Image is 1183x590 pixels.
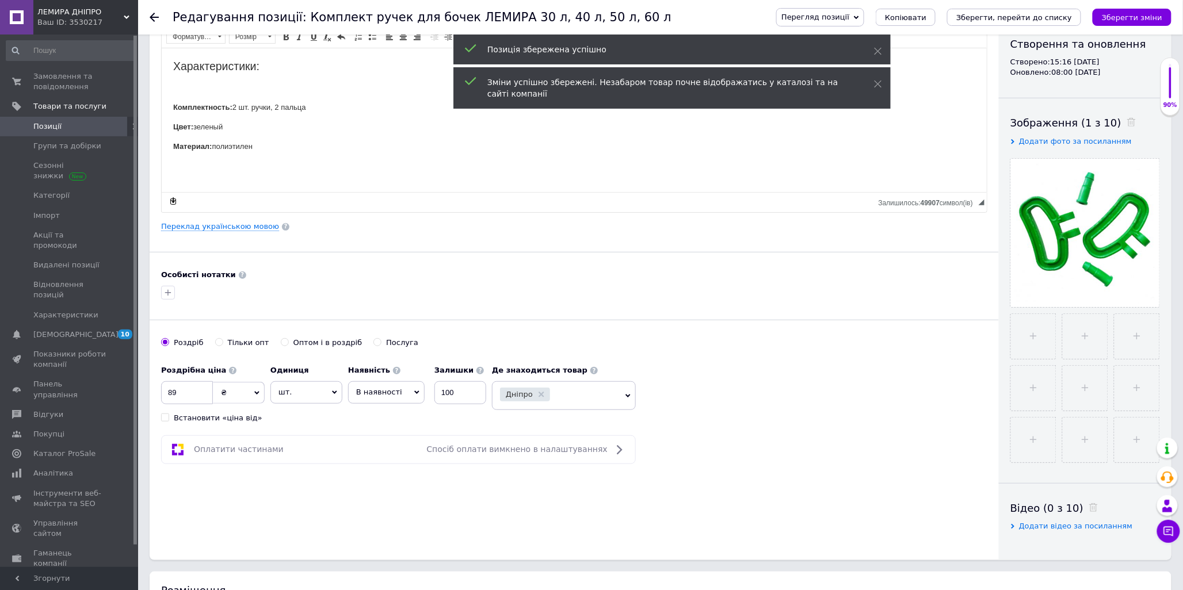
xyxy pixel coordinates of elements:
span: Позиції [33,121,62,132]
span: Гаманець компанії [33,548,106,569]
div: Тільки опт [228,338,269,348]
b: Роздрібна ціна [161,366,226,374]
div: 90% [1161,101,1180,109]
span: Аналітика [33,468,73,478]
span: 10 [118,330,132,339]
span: Товари та послуги [33,101,106,112]
input: 0 [161,381,213,404]
a: Зменшити відступ [428,30,441,43]
span: Групи та добірки [33,141,101,151]
span: Оплатити частинами [194,445,284,454]
span: Копіювати [885,13,926,22]
span: Управління сайтом [33,518,106,539]
b: Одиниця [270,366,309,374]
input: Пошук [6,40,136,61]
div: Роздріб [174,338,204,348]
div: 90% Якість заповнення [1161,58,1180,116]
div: Оптом і в роздріб [293,338,362,348]
a: По правому краю [411,30,423,43]
span: Відео (0 з 10) [1010,502,1083,514]
span: Додати фото за посиланням [1019,137,1132,145]
a: Переклад українською мовою [161,222,279,231]
span: Інструменти веб-майстра та SEO [33,488,106,509]
span: ₴ [221,388,227,397]
span: Дніпро [506,390,533,398]
a: Форматування [166,30,226,44]
span: Панель управління [33,379,106,400]
span: Характеристики [33,310,98,320]
span: 49907 [921,199,940,207]
span: В наявності [356,388,402,396]
div: Оновлено: 08:00 [DATE] [1010,67,1160,78]
span: Категорії [33,190,70,201]
span: шт. [270,381,342,403]
i: Зберегти, перейти до списку [956,13,1072,22]
div: Позиція збережена успішно [487,44,845,55]
div: Встановити «ціна від» [174,413,262,423]
a: По лівому краю [383,30,396,43]
div: Створення та оновлення [1010,37,1160,51]
span: Відновлення позицій [33,279,106,300]
button: Зберегти зміни [1093,9,1171,26]
div: Послуга [386,338,418,348]
a: Підкреслений (Ctrl+U) [307,30,320,43]
h1: Редагування позиції: Комплект ручек для бочек ЛЕМИРА 30 л, 40 л, 50 л, 60 л [173,10,671,24]
span: Акції та промокоди [33,230,106,251]
span: Видалені позиції [33,260,100,270]
div: Повернутися назад [150,13,159,22]
input: - [434,381,486,404]
a: Вставити/видалити маркований список [366,30,379,43]
button: Копіювати [876,9,936,26]
span: Каталог ProSale [33,449,96,459]
iframe: Редактор, D6212D43-E47D-4F16-9B7C-6F000E241321 [162,48,987,192]
span: Потягніть для зміни розмірів [979,200,984,205]
a: Видалити форматування [321,30,334,43]
span: Замовлення та повідомлення [33,71,106,92]
a: По центру [397,30,410,43]
b: Де знаходиться товар [492,366,587,374]
span: Форматування [167,30,214,43]
div: Зміни успішно збережені. Незабаром товар почне відображатись у каталозі та на сайті компанії [487,76,845,99]
span: Показники роботи компанії [33,349,106,370]
button: Зберегти, перейти до списку [947,9,1081,26]
span: Сезонні знижки [33,160,106,181]
span: Відгуки [33,409,63,420]
div: Створено: 15:16 [DATE] [1010,57,1160,67]
a: Збільшити відступ [442,30,455,43]
i: Зберегти зміни [1102,13,1162,22]
a: Курсив (Ctrl+I) [293,30,306,43]
span: Покупці [33,429,64,439]
b: Особисті нотатки [161,270,236,279]
span: Перегляд позиції [781,13,849,21]
span: ЛЕМИРА ДНІПРО [37,7,124,17]
span: [DEMOGRAPHIC_DATA] [33,330,119,340]
button: Чат з покупцем [1157,520,1180,543]
a: Жирний (Ctrl+B) [280,30,292,43]
b: Залишки [434,366,474,374]
span: Імпорт [33,210,60,221]
a: Розмір [229,30,276,44]
span: Розмір [230,30,264,43]
span: Додати відео за посиланням [1019,522,1133,530]
b: Наявність [348,366,390,374]
div: Ваш ID: 3530217 [37,17,138,28]
span: Спосіб оплати вимкнено в налаштуваннях [427,445,608,454]
a: Зробити резервну копію зараз [167,195,180,208]
a: Вставити/видалити нумерований список [352,30,365,43]
div: Кiлькiсть символiв [879,196,979,207]
div: Зображення (1 з 10) [1010,116,1160,130]
a: Повернути (Ctrl+Z) [335,30,348,43]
